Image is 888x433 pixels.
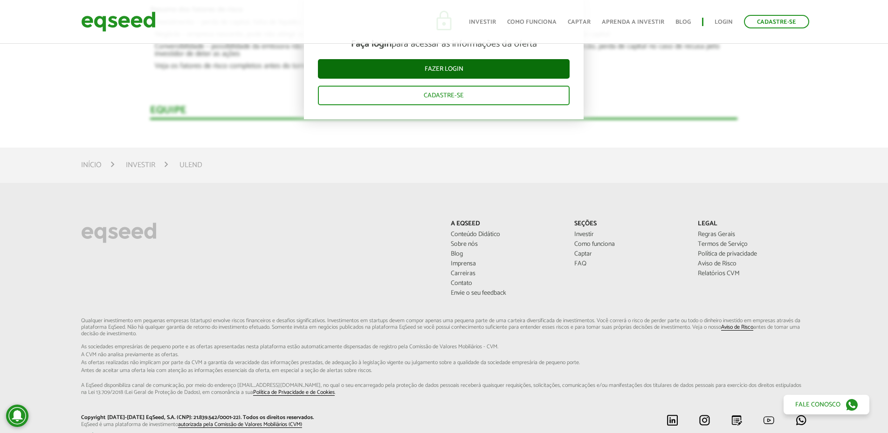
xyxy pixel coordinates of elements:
strong: Faça login [351,37,392,52]
a: Investir [469,19,496,25]
li: Ulend [179,159,202,171]
a: FAQ [574,261,684,267]
a: Imprensa [451,261,560,267]
img: EqSeed [81,9,156,34]
a: Relatórios CVM [698,271,807,277]
p: Legal [698,220,807,228]
a: Captar [574,251,684,257]
img: whatsapp.svg [795,414,807,426]
a: Termos de Serviço [698,241,807,248]
p: A EqSeed [451,220,560,228]
a: Carreiras [451,271,560,277]
a: Política de Privacidade e de Cookies [253,390,335,396]
p: Copyright [DATE]-[DATE] EqSeed, S.A. (CNPJ: 21.839.542/0001-22). Todos os direitos reservados. [81,414,437,421]
a: Fazer login [318,60,570,79]
p: Qualquer investimento em pequenas empresas (startups) envolve riscos financeiros e desafios signi... [81,318,807,396]
a: Contato [451,280,560,287]
p: EqSeed é uma plataforma de investimento [81,421,437,428]
a: Sobre nós [451,241,560,248]
a: Aviso de Risco [698,261,807,267]
a: Como funciona [507,19,557,25]
a: Conteúdo Didático [451,231,560,238]
span: Antes de aceitar uma oferta leia com atenção as informações essenciais da oferta, em especial... [81,368,807,373]
a: Blog [451,251,560,257]
a: Envie o seu feedback [451,290,560,297]
img: linkedin.svg [667,414,678,426]
a: Captar [568,19,591,25]
a: Cadastre-se [318,86,570,106]
p: Seções [574,220,684,228]
p: para acessar as informações da oferta [318,39,570,50]
span: A CVM não analisa previamente as ofertas. [81,352,807,358]
a: Aprenda a investir [602,19,664,25]
a: Blog [675,19,691,25]
img: blog.svg [731,414,743,426]
a: Regras Gerais [698,231,807,238]
a: Política de privacidade [698,251,807,257]
img: instagram.svg [699,414,710,426]
img: EqSeed Logo [81,220,157,245]
a: Investir [574,231,684,238]
a: Início [81,162,102,169]
a: Como funciona [574,241,684,248]
span: As ofertas realizadas não implicam por parte da CVM a garantia da veracidade das informações p... [81,360,807,365]
a: autorizada pela Comissão de Valores Mobiliários (CVM) [178,422,302,428]
a: Aviso de Risco [721,325,753,331]
a: Fale conosco [784,395,869,414]
a: Investir [126,162,155,169]
a: Cadastre-se [744,15,809,28]
span: As sociedades empresárias de pequeno porte e as ofertas apresentadas nesta plataforma estão aut... [81,344,807,350]
img: youtube.svg [763,414,775,426]
a: Login [715,19,733,25]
